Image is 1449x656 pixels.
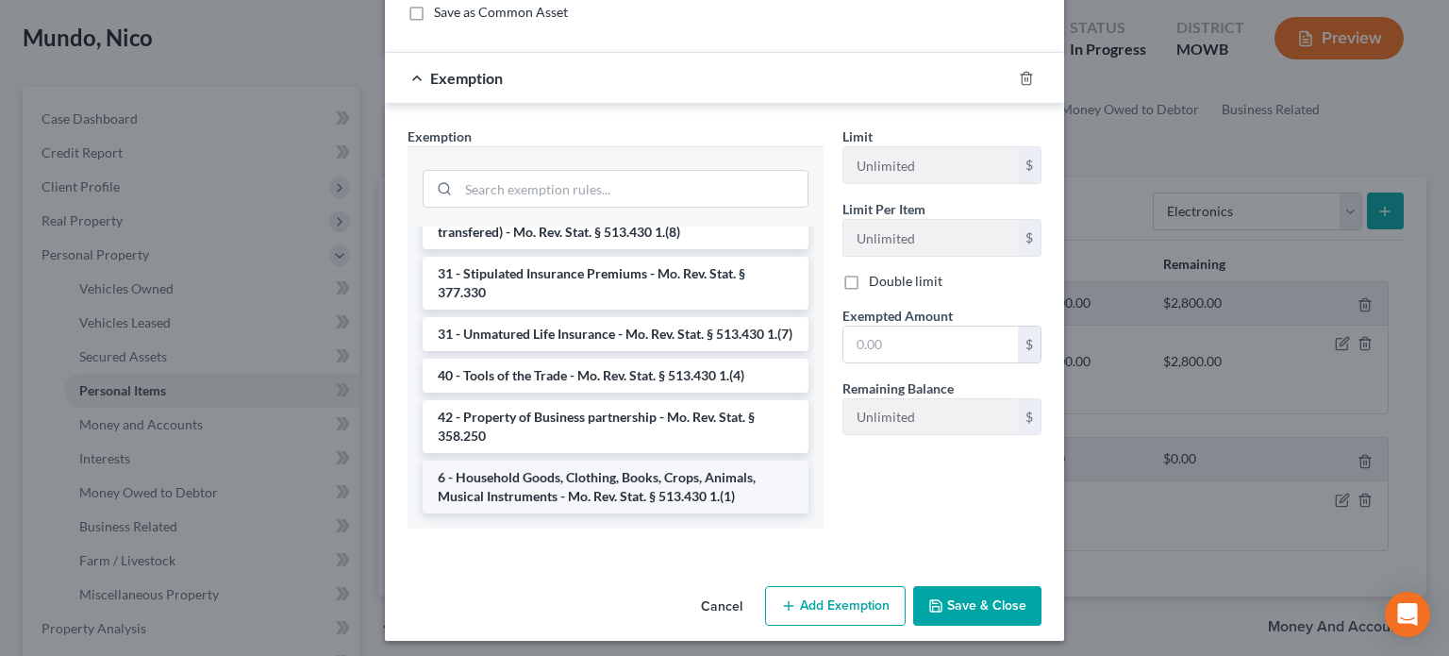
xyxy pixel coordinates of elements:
input: -- [843,399,1018,435]
li: 31 - Stipulated Insurance Premiums - Mo. Rev. Stat. § 377.330 [423,257,808,310]
input: 0.00 [843,327,1018,362]
button: Add Exemption [765,586,906,626]
span: Exemption [430,69,503,87]
span: Exempted Amount [842,308,953,324]
input: -- [843,147,1018,183]
div: $ [1018,220,1041,256]
div: $ [1018,147,1041,183]
input: -- [843,220,1018,256]
div: Open Intercom Messenger [1385,592,1430,637]
button: Save & Close [913,586,1041,626]
label: Limit Per Item [842,199,925,219]
li: 40 - Tools of the Trade - Mo. Rev. Stat. § 513.430 1.(4) [423,359,808,393]
span: Limit [842,128,873,144]
input: Search exemption rules... [458,171,808,207]
button: Cancel [686,588,758,626]
span: Exemption [408,128,472,144]
label: Double limit [869,272,942,291]
li: 31 - Unmatured Life Insurance - Mo. Rev. Stat. § 513.430 1.(7) [423,317,808,351]
label: Remaining Balance [842,378,954,398]
label: Save as Common Asset [434,3,568,22]
li: 42 - Property of Business partnership - Mo. Rev. Stat. § 358.250 [423,400,808,453]
li: 6 - Household Goods, Clothing, Books, Crops, Animals, Musical Instruments - Mo. Rev. Stat. § 513.... [423,461,808,513]
div: $ [1018,399,1041,435]
div: $ [1018,327,1041,362]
